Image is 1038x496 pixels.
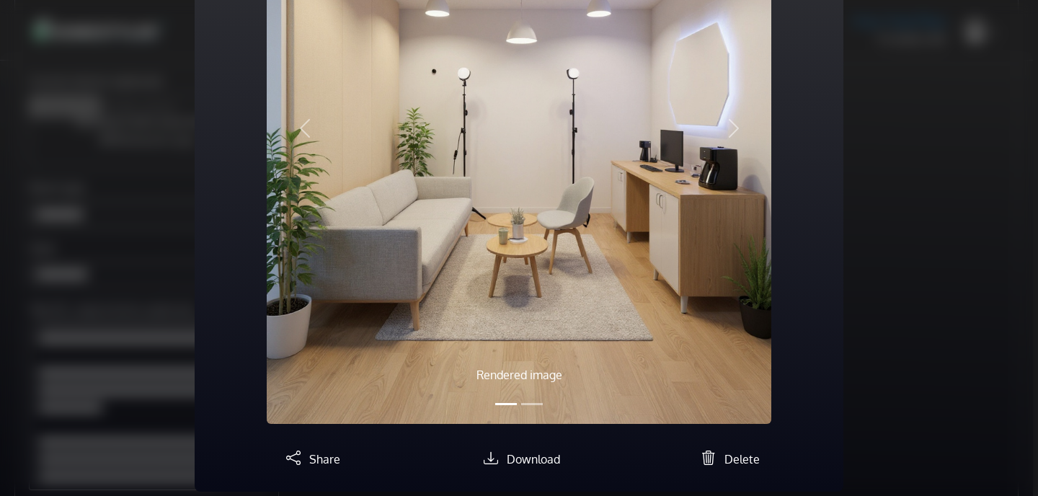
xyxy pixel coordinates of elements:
[495,396,517,412] button: Slide 1
[280,452,340,466] a: Share
[342,366,696,384] p: Rendered image
[521,396,543,412] button: Slide 2
[724,452,760,466] span: Delete
[507,452,560,466] span: Download
[309,452,340,466] span: Share
[696,447,760,469] button: Delete
[478,452,560,466] a: Download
